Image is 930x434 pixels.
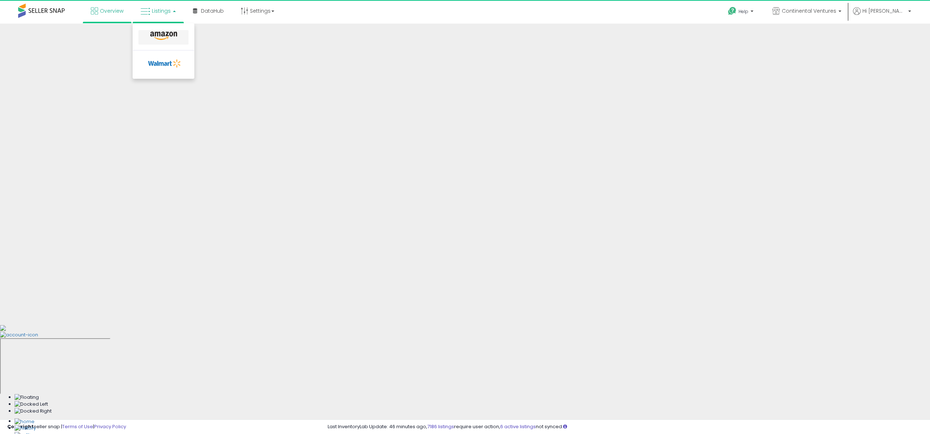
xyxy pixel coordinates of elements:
span: Help [739,8,748,15]
span: Overview [100,7,124,15]
i: Get Help [728,7,737,16]
img: Docked Left [15,401,48,408]
a: Help [722,1,761,24]
img: Docked Right [15,408,52,415]
img: History [15,425,36,432]
span: Listings [152,7,171,15]
span: DataHub [201,7,224,15]
img: Floating [15,394,39,401]
span: Continental Ventures [782,7,836,15]
img: Home [15,418,35,425]
span: Hi [PERSON_NAME] [862,7,906,15]
a: Hi [PERSON_NAME] [853,7,911,24]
